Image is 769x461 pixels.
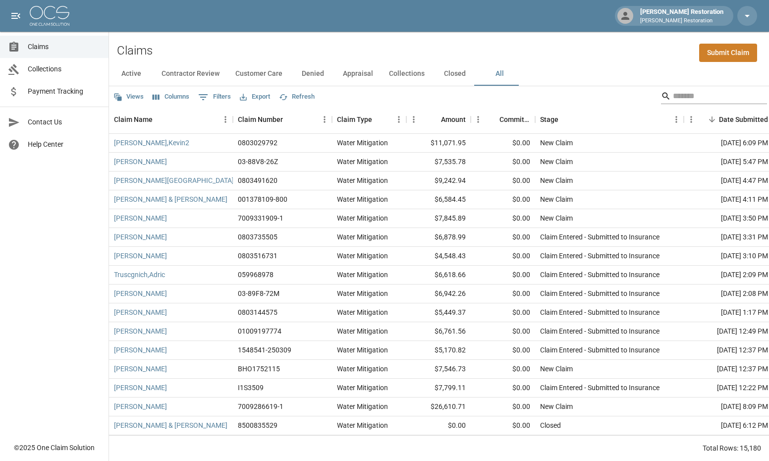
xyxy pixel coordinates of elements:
div: $0.00 [471,228,535,247]
div: Water Mitigation [337,383,388,393]
span: Contact Us [28,117,101,127]
div: [PERSON_NAME] Restoration [636,7,727,25]
div: I1S3509 [238,383,264,393]
button: Menu [391,112,406,127]
button: Export [237,89,273,105]
div: dynamic tabs [109,62,769,86]
div: Water Mitigation [337,194,388,204]
div: $7,546.73 [406,360,471,379]
div: Claim Entered - Submitted to Insurance [540,326,659,336]
span: Claims [28,42,101,52]
div: $0.00 [406,416,471,435]
div: Stage [535,106,684,133]
div: $0.00 [471,416,535,435]
div: $9,242.94 [406,172,471,190]
div: 1548541-250309 [238,345,291,355]
div: $26,610.71 [406,398,471,416]
div: Claim Entered - Submitted to Insurance [540,270,659,280]
a: [PERSON_NAME] [114,364,167,374]
button: Sort [427,113,441,126]
div: 0803516731 [238,251,277,261]
a: [PERSON_NAME] [114,345,167,355]
div: $0.00 [471,134,535,153]
div: $0.00 [471,285,535,303]
div: 0803144575 [238,307,277,317]
div: $6,942.26 [406,285,471,303]
div: Water Mitigation [337,420,388,430]
span: Collections [28,64,101,74]
a: [PERSON_NAME] [114,326,167,336]
button: Select columns [150,89,192,105]
div: $6,618.66 [406,266,471,285]
div: 001378109-800 [238,194,287,204]
div: 0803735505 [238,232,277,242]
div: $6,878.99 [406,228,471,247]
h2: Claims [117,44,153,58]
div: $7,799.11 [406,379,471,398]
p: [PERSON_NAME] Restoration [640,17,723,25]
div: $0.00 [471,303,535,322]
button: Menu [471,112,486,127]
div: 7009331909-1 [238,213,283,223]
button: Menu [684,112,699,127]
div: New Claim [540,402,573,411]
div: Water Mitigation [337,270,388,280]
div: $0.00 [471,209,535,228]
button: All [477,62,522,86]
div: New Claim [540,175,573,185]
div: $7,845.89 [406,209,471,228]
a: [PERSON_NAME] [114,157,167,167]
div: $5,170.82 [406,341,471,360]
img: ocs-logo-white-transparent.png [30,6,69,26]
button: Sort [153,113,166,126]
div: Claim Name [109,106,233,133]
div: Claim Entered - Submitted to Insurance [540,232,659,242]
div: Claim Type [332,106,406,133]
div: 8500835529 [238,420,277,430]
div: Amount [441,106,466,133]
button: Show filters [196,89,233,105]
div: 059968978 [238,270,274,280]
div: New Claim [540,194,573,204]
div: $0.00 [471,153,535,172]
div: Claim Entered - Submitted to Insurance [540,345,659,355]
div: Water Mitigation [337,402,388,411]
div: $0.00 [471,322,535,341]
div: Water Mitigation [337,326,388,336]
div: Water Mitigation [337,232,388,242]
div: $5,449.37 [406,303,471,322]
span: Payment Tracking [28,86,101,97]
div: $6,584.45 [406,190,471,209]
button: Sort [486,113,499,126]
button: Contractor Review [154,62,227,86]
div: New Claim [540,213,573,223]
div: Claim Entered - Submitted to Insurance [540,251,659,261]
button: Views [111,89,146,105]
div: $0.00 [471,247,535,266]
span: Help Center [28,139,101,150]
div: Claim Entered - Submitted to Insurance [540,288,659,298]
div: 01009197774 [238,326,281,336]
div: 0803491620 [238,175,277,185]
a: [PERSON_NAME] [114,213,167,223]
div: Stage [540,106,558,133]
div: Water Mitigation [337,345,388,355]
button: Active [109,62,154,86]
div: $0.00 [471,360,535,379]
div: 03-89F8-72M [238,288,279,298]
a: Truscgnich,Adric [114,270,165,280]
div: Committed Amount [499,106,530,133]
button: Sort [372,113,386,126]
a: [PERSON_NAME] [114,383,167,393]
div: Search [661,88,767,106]
div: Water Mitigation [337,138,388,148]
button: Sort [558,113,572,126]
div: Total Rows: 15,180 [703,443,761,453]
div: Water Mitigation [337,307,388,317]
div: $0.00 [471,172,535,190]
button: Denied [290,62,335,86]
div: Claim Number [233,106,332,133]
a: [PERSON_NAME] [114,288,167,298]
button: Menu [317,112,332,127]
button: Sort [283,113,297,126]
